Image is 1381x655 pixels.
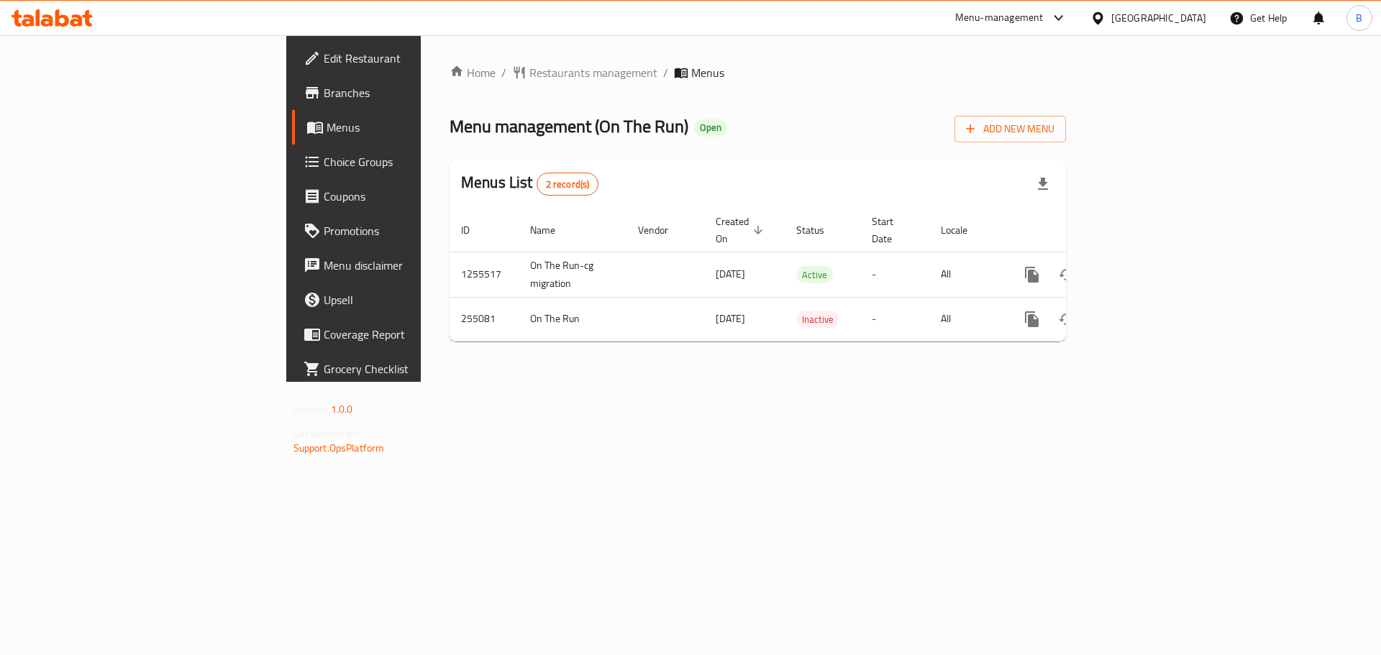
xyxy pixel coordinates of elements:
[529,64,657,81] span: Restaurants management
[292,75,517,110] a: Branches
[796,221,843,239] span: Status
[694,122,727,134] span: Open
[292,110,517,145] a: Menus
[331,400,353,418] span: 1.0.0
[530,221,574,239] span: Name
[860,252,929,297] td: -
[292,283,517,317] a: Upsell
[716,265,745,283] span: [DATE]
[1049,257,1084,292] button: Change Status
[966,120,1054,138] span: Add New Menu
[324,360,506,377] span: Grocery Checklist
[324,257,506,274] span: Menu disclaimer
[293,424,360,443] span: Get support on:
[537,173,599,196] div: Total records count
[512,64,657,81] a: Restaurants management
[1049,302,1084,336] button: Change Status
[519,252,626,297] td: On The Run-cg migration
[1026,167,1060,201] div: Export file
[324,84,506,101] span: Branches
[324,291,506,308] span: Upsell
[293,400,329,418] span: Version:
[461,221,488,239] span: ID
[292,352,517,386] a: Grocery Checklist
[292,248,517,283] a: Menu disclaimer
[292,41,517,75] a: Edit Restaurant
[292,145,517,179] a: Choice Groups
[324,222,506,239] span: Promotions
[324,153,506,170] span: Choice Groups
[941,221,986,239] span: Locale
[716,213,767,247] span: Created On
[663,64,668,81] li: /
[327,119,506,136] span: Menus
[450,64,1066,81] nav: breadcrumb
[955,9,1044,27] div: Menu-management
[324,326,506,343] span: Coverage Report
[796,267,833,283] span: Active
[796,311,839,328] div: Inactive
[537,178,598,191] span: 2 record(s)
[292,214,517,248] a: Promotions
[1015,257,1049,292] button: more
[954,116,1066,142] button: Add New Menu
[796,266,833,283] div: Active
[796,311,839,328] span: Inactive
[716,309,745,328] span: [DATE]
[450,110,688,142] span: Menu management ( On The Run )
[929,297,1003,341] td: All
[860,297,929,341] td: -
[519,297,626,341] td: On The Run
[1015,302,1049,336] button: more
[292,317,517,352] a: Coverage Report
[929,252,1003,297] td: All
[872,213,912,247] span: Start Date
[324,50,506,67] span: Edit Restaurant
[1111,10,1206,26] div: [GEOGRAPHIC_DATA]
[293,439,385,457] a: Support.OpsPlatform
[292,179,517,214] a: Coupons
[324,188,506,205] span: Coupons
[461,172,598,196] h2: Menus List
[694,119,727,137] div: Open
[1003,209,1164,252] th: Actions
[1356,10,1362,26] span: B
[691,64,724,81] span: Menus
[638,221,687,239] span: Vendor
[450,209,1164,342] table: enhanced table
